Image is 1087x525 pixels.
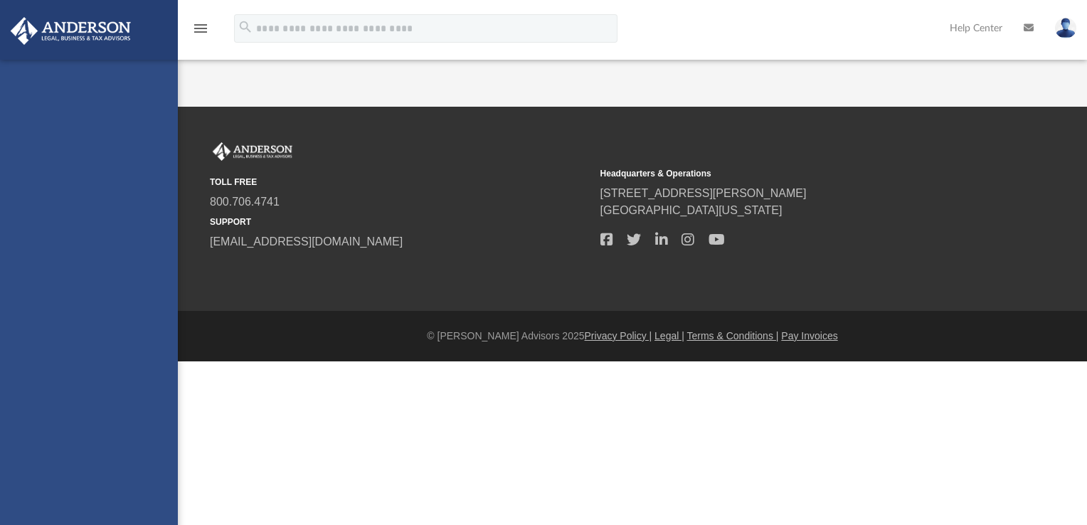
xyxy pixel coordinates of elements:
[210,216,590,228] small: SUPPORT
[6,17,135,45] img: Anderson Advisors Platinum Portal
[585,330,652,341] a: Privacy Policy |
[654,330,684,341] a: Legal |
[210,142,295,161] img: Anderson Advisors Platinum Portal
[210,176,590,189] small: TOLL FREE
[600,204,783,216] a: [GEOGRAPHIC_DATA][US_STATE]
[687,330,779,341] a: Terms & Conditions |
[210,196,280,208] a: 800.706.4741
[238,19,253,35] i: search
[192,27,209,37] a: menu
[781,330,837,341] a: Pay Invoices
[192,20,209,37] i: menu
[600,167,981,180] small: Headquarters & Operations
[210,235,403,248] a: [EMAIL_ADDRESS][DOMAIN_NAME]
[600,187,807,199] a: [STREET_ADDRESS][PERSON_NAME]
[178,329,1087,344] div: © [PERSON_NAME] Advisors 2025
[1055,18,1076,38] img: User Pic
